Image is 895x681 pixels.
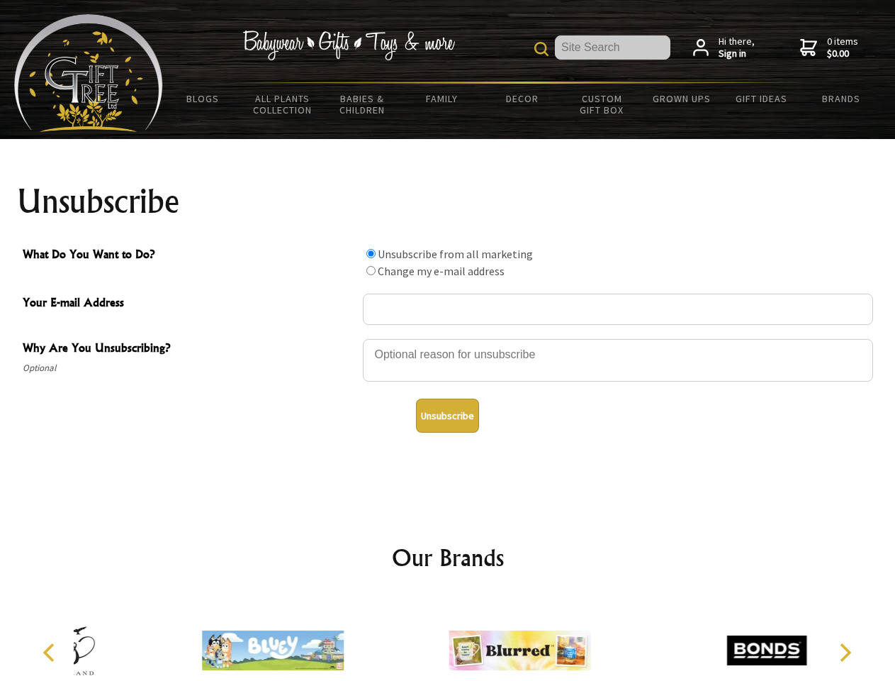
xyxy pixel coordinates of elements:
[378,264,505,278] label: Change my e-mail address
[829,637,860,668] button: Next
[416,399,479,433] button: Unsubscribe
[562,84,642,125] a: Custom Gift Box
[719,48,755,60] strong: Sign in
[693,35,755,60] a: Hi there,Sign in
[378,247,533,261] label: Unsubscribe from all marketing
[17,184,879,218] h1: Unsubscribe
[363,339,873,382] textarea: Why Are You Unsubscribing?
[23,339,356,360] span: Why Are You Unsubscribing?
[482,84,562,113] a: Decor
[555,35,670,60] input: Site Search
[721,84,801,113] a: Gift Ideas
[719,35,755,60] span: Hi there,
[366,249,376,258] input: What Do You Want to Do?
[163,84,243,113] a: BLOGS
[322,84,403,125] a: Babies & Children
[23,294,356,314] span: Your E-mail Address
[641,84,721,113] a: Grown Ups
[28,541,867,575] h2: Our Brands
[534,42,548,56] img: product search
[23,245,356,266] span: What Do You Want to Do?
[801,84,882,113] a: Brands
[827,35,858,60] span: 0 items
[403,84,483,113] a: Family
[363,294,873,325] input: Your E-mail Address
[827,48,858,60] strong: $0.00
[14,14,163,132] img: Babyware - Gifts - Toys and more...
[366,266,376,275] input: What Do You Want to Do?
[23,360,356,377] span: Optional
[242,31,455,60] img: Babywear - Gifts - Toys & more
[35,637,67,668] button: Previous
[243,84,323,125] a: All Plants Collection
[800,35,858,60] a: 0 items$0.00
